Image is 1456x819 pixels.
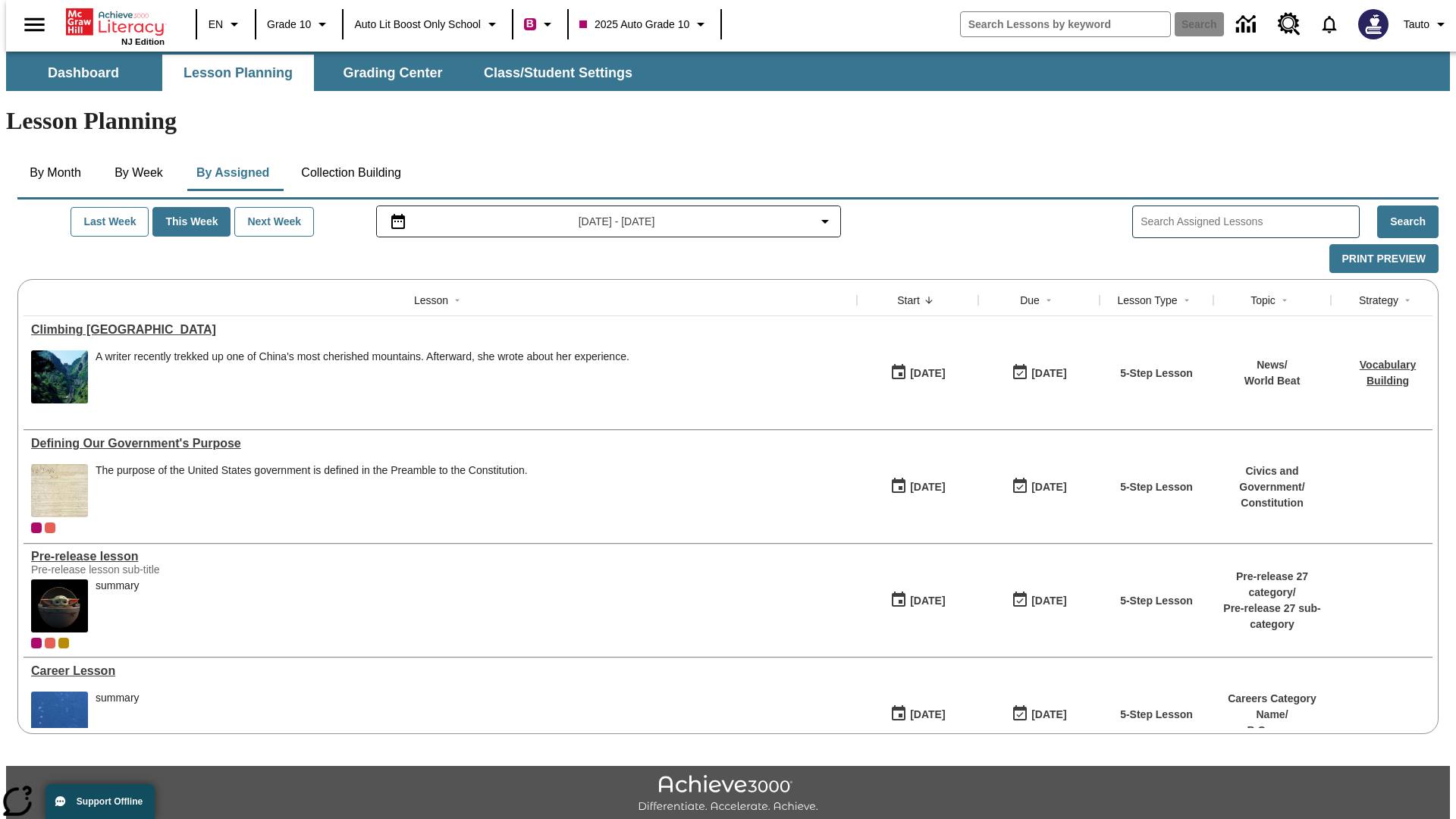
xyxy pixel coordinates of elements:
[1020,293,1040,308] div: Due
[31,579,88,632] img: hero alt text
[289,155,413,191] button: Collection Building
[348,11,507,38] button: School: Auto Lit Boost only School, Select your school
[66,7,165,37] a: Home
[816,212,834,231] svg: Collapse Date Range Filter
[1178,291,1196,309] button: Sort
[31,692,88,745] img: fish
[8,55,159,91] button: Dashboard
[31,522,42,533] span: Current Class
[1221,691,1323,723] p: Careers Category Name /
[472,55,645,91] button: Class/Student Settings
[484,64,632,82] span: Class/Student Settings
[31,437,849,450] a: Defining Our Government's Purpose, Lessons
[1227,4,1269,45] a: Data Center
[31,550,849,563] div: Pre-release lesson
[1276,291,1294,309] button: Sort
[58,638,69,648] div: New 2025 class
[31,350,88,403] img: 6000 stone steps to climb Mount Tai in Chinese countryside
[1360,359,1416,387] a: Vocabulary Building
[961,12,1170,36] input: search field
[1031,705,1066,724] div: [DATE]
[1349,5,1398,44] button: Select a new avatar
[317,55,469,91] button: Grading Center
[1398,11,1456,38] button: Profile/Settings
[1006,586,1072,615] button: 01/25/26: Last day the lesson can be accessed
[6,107,1450,135] h1: Lesson Planning
[910,478,945,497] div: [DATE]
[1120,366,1193,381] p: 5-Step Lesson
[152,207,231,237] button: This Week
[96,579,140,632] div: summary
[1310,5,1349,44] a: Notifications
[31,638,42,648] div: Current Class
[17,155,93,191] button: By Month
[96,692,140,745] div: summary
[383,212,835,231] button: Select the date range menu item
[1244,373,1301,389] p: World Beat
[518,11,563,38] button: Boost Class color is violet red. Change class color
[184,155,281,191] button: By Assigned
[1120,479,1193,495] p: 5-Step Lesson
[267,17,311,33] span: Grade 10
[209,17,223,33] span: EN
[354,17,481,33] span: Auto Lit Boost only School
[1244,357,1301,373] p: News /
[96,350,629,403] div: A writer recently trekked up one of China's most cherished mountains. Afterward, she wrote about ...
[31,323,849,337] div: Climbing Mount Tai
[31,464,88,517] img: This historic document written in calligraphic script on aged parchment, is the Preamble of the C...
[1329,244,1439,274] button: Print Preview
[910,591,945,610] div: [DATE]
[77,796,143,807] span: Support Offline
[96,350,629,363] div: A writer recently trekked up one of China's most cherished mountains. Afterward, she wrote about ...
[526,14,534,33] span: B
[234,207,314,237] button: Next Week
[1117,293,1177,308] div: Lesson Type
[573,11,716,38] button: Class: 2025 Auto Grade 10, Select your class
[31,664,849,678] a: Career Lesson, Lessons
[1006,359,1072,388] button: 06/30/26: Last day the lesson can be accessed
[121,37,165,46] span: NJ Edition
[1006,700,1072,729] button: 01/17/26: Last day the lesson can be accessed
[1404,17,1429,33] span: Tauto
[414,293,448,308] div: Lesson
[910,705,945,724] div: [DATE]
[101,155,177,191] button: By Week
[1250,293,1276,308] div: Topic
[31,323,849,337] a: Climbing Mount Tai, Lessons
[261,11,337,38] button: Grade: Grade 10, Select a grade
[1031,478,1066,497] div: [DATE]
[1377,206,1439,238] button: Search
[202,11,250,38] button: Language: EN, Select a language
[885,472,950,501] button: 07/01/25: First time the lesson was available
[1141,211,1359,233] input: Search Assigned Lessons
[71,207,149,237] button: Last Week
[1031,591,1066,610] div: [DATE]
[162,55,314,91] button: Lesson Planning
[96,464,528,517] div: The purpose of the United States government is defined in the Preamble to the Constitution.
[1269,4,1310,45] a: Resource Center, Will open in new tab
[48,64,119,82] span: Dashboard
[1006,472,1072,501] button: 03/31/26: Last day the lesson can be accessed
[1358,9,1389,39] img: Avatar
[638,775,818,814] img: Achieve3000 Differentiate Accelerate Achieve
[920,291,938,309] button: Sort
[45,784,155,819] button: Support Offline
[579,214,655,230] span: [DATE] - [DATE]
[579,17,689,33] span: 2025 Auto Grade 10
[1221,723,1323,739] p: B Careers
[1221,495,1323,511] p: Constitution
[6,52,1450,91] div: SubNavbar
[1359,293,1398,308] div: Strategy
[31,550,849,563] a: Pre-release lesson, Lessons
[12,2,57,47] button: Open side menu
[45,522,55,533] div: OL 2025 Auto Grade 11
[96,579,140,592] div: summary
[343,64,442,82] span: Grading Center
[31,664,849,678] div: Career Lesson
[45,638,55,648] span: OL 2025 Auto Grade 11
[448,291,466,309] button: Sort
